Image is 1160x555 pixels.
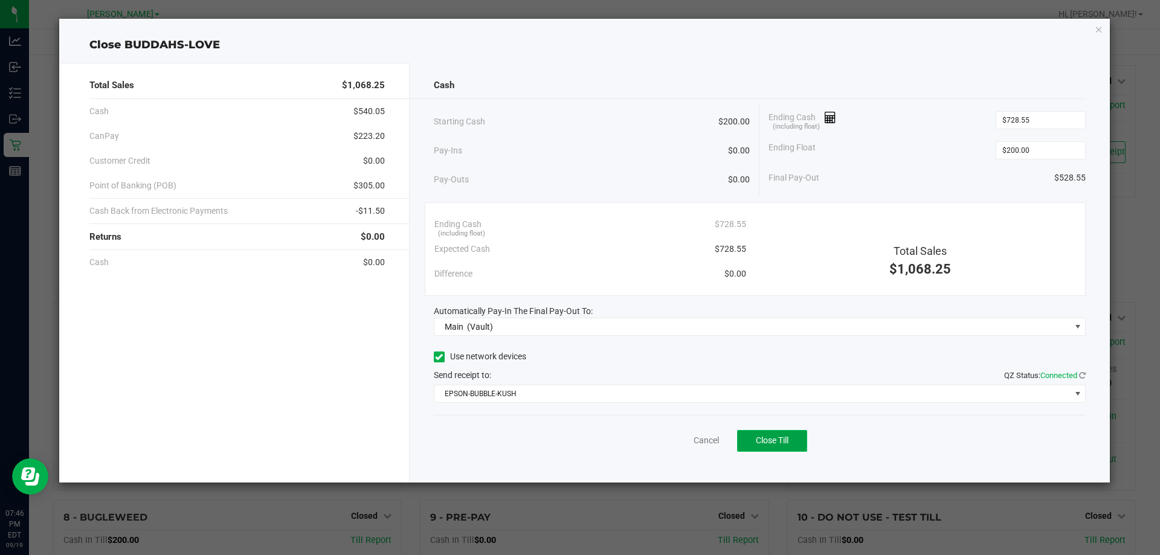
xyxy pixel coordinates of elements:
[353,130,385,143] span: $223.20
[728,173,750,186] span: $0.00
[356,205,385,217] span: -$11.50
[89,155,150,167] span: Customer Credit
[694,434,719,447] a: Cancel
[445,322,463,332] span: Main
[894,245,947,257] span: Total Sales
[89,130,119,143] span: CanPay
[889,261,951,277] span: $1,068.25
[467,322,493,332] span: (Vault)
[756,435,788,445] span: Close Till
[89,256,109,269] span: Cash
[434,144,462,157] span: Pay-Ins
[434,79,454,92] span: Cash
[715,218,746,231] span: $728.55
[353,179,385,192] span: $305.00
[89,105,109,118] span: Cash
[89,79,134,92] span: Total Sales
[768,111,836,129] span: Ending Cash
[768,141,816,159] span: Ending Float
[1054,172,1086,184] span: $528.55
[434,370,491,380] span: Send receipt to:
[434,218,482,231] span: Ending Cash
[434,385,1071,402] span: EPSON-BUBBLE-KUSH
[59,37,1110,53] div: Close BUDDAHS-LOVE
[434,306,593,316] span: Automatically Pay-In The Final Pay-Out To:
[434,350,526,363] label: Use network devices
[728,144,750,157] span: $0.00
[1004,371,1086,380] span: QZ Status:
[361,230,385,244] span: $0.00
[434,268,472,280] span: Difference
[12,458,48,495] iframe: Resource center
[718,115,750,128] span: $200.00
[724,268,746,280] span: $0.00
[1040,371,1077,380] span: Connected
[89,205,228,217] span: Cash Back from Electronic Payments
[434,243,490,255] span: Expected Cash
[438,229,485,239] span: (including float)
[715,243,746,255] span: $728.55
[363,155,385,167] span: $0.00
[768,172,819,184] span: Final Pay-Out
[434,115,485,128] span: Starting Cash
[434,173,469,186] span: Pay-Outs
[773,122,820,132] span: (including float)
[737,430,807,452] button: Close Till
[363,256,385,269] span: $0.00
[89,224,385,250] div: Returns
[353,105,385,118] span: $540.05
[342,79,385,92] span: $1,068.25
[89,179,176,192] span: Point of Banking (POB)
